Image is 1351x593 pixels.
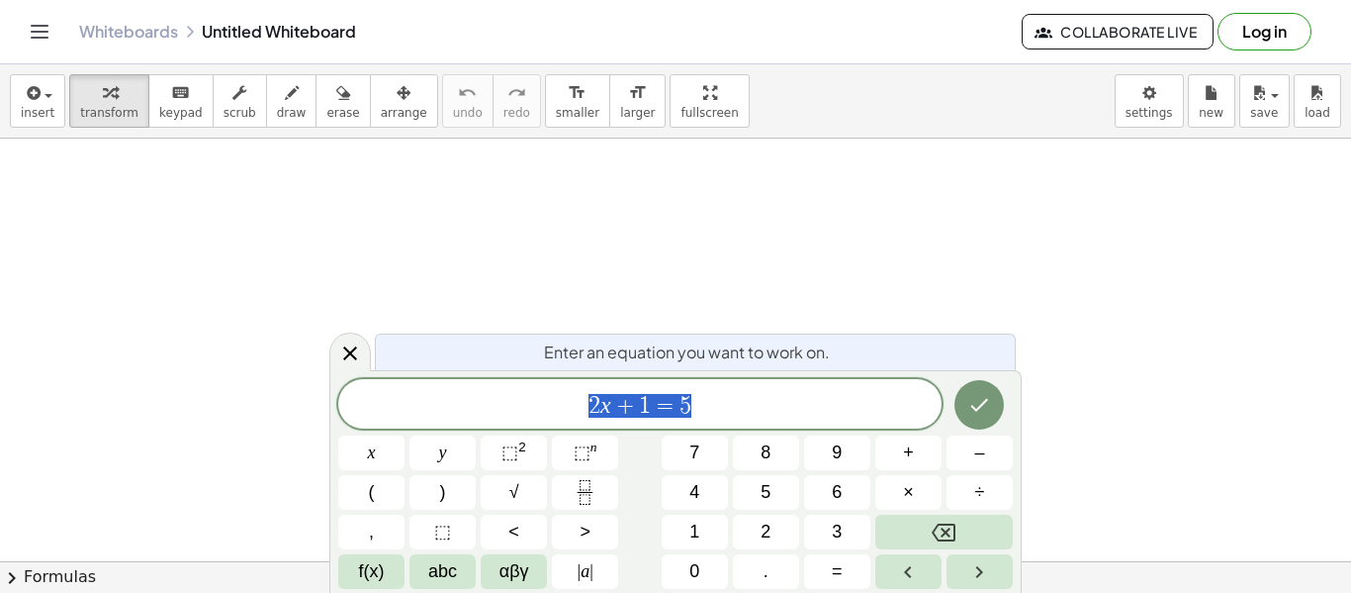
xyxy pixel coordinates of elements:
i: redo [507,81,526,105]
button: load [1294,74,1341,128]
button: Equals [804,554,870,589]
span: Enter an equation you want to work on. [544,341,830,364]
button: erase [315,74,370,128]
button: Minus [946,436,1013,470]
button: fullscreen [670,74,749,128]
button: 7 [662,436,728,470]
button: Log in [1217,13,1311,50]
span: scrub [224,106,256,120]
button: 1 [662,515,728,549]
span: , [369,519,374,545]
i: format_size [628,81,647,105]
span: 3 [832,519,842,545]
button: format_sizesmaller [545,74,610,128]
button: 4 [662,475,728,510]
var: x [600,392,611,418]
sup: n [590,440,597,454]
span: redo [503,106,530,120]
span: ÷ [975,479,985,506]
span: × [903,479,914,506]
button: scrub [213,74,267,128]
button: Right arrow [946,554,1013,589]
button: undoundo [442,74,494,128]
button: Fraction [552,475,618,510]
span: ⬚ [501,443,518,462]
span: < [508,519,519,545]
button: new [1188,74,1235,128]
span: ( [369,479,375,506]
span: . [764,558,768,585]
span: 2 [761,519,770,545]
button: Greek alphabet [481,554,547,589]
span: save [1250,106,1278,120]
span: ⬚ [574,443,590,462]
button: Divide [946,475,1013,510]
span: 9 [832,440,842,466]
button: transform [69,74,149,128]
span: 5 [679,394,691,418]
button: ( [338,475,405,510]
button: format_sizelarger [609,74,666,128]
button: 5 [733,475,799,510]
button: ) [409,475,476,510]
button: Absolute value [552,554,618,589]
button: Toggle navigation [24,16,55,48]
button: Functions [338,554,405,589]
span: arrange [381,106,427,120]
span: – [974,440,984,466]
span: 7 [689,440,699,466]
button: insert [10,74,65,128]
span: load [1305,106,1330,120]
button: Times [875,475,942,510]
button: . [733,554,799,589]
span: > [580,519,590,545]
button: Less than [481,515,547,549]
span: √ [509,479,519,506]
button: Backspace [875,515,1013,549]
span: x [368,440,376,466]
span: undo [453,106,483,120]
span: ⬚ [434,519,451,545]
button: Plus [875,436,942,470]
span: insert [21,106,54,120]
span: + [611,394,640,418]
button: 0 [662,554,728,589]
span: fullscreen [680,106,738,120]
i: keyboard [171,81,190,105]
button: save [1239,74,1290,128]
button: Collaborate Live [1022,14,1214,49]
button: Placeholder [409,515,476,549]
button: Square root [481,475,547,510]
button: 9 [804,436,870,470]
button: x [338,436,405,470]
span: larger [620,106,655,120]
span: 1 [639,394,651,418]
i: format_size [568,81,586,105]
span: ) [440,479,446,506]
span: 6 [832,479,842,506]
button: 8 [733,436,799,470]
span: new [1199,106,1223,120]
button: 3 [804,515,870,549]
span: abc [428,558,457,585]
span: 8 [761,440,770,466]
span: αβγ [499,558,529,585]
button: Greater than [552,515,618,549]
span: 4 [689,479,699,506]
span: | [589,561,593,581]
button: Squared [481,436,547,470]
button: settings [1115,74,1184,128]
span: 5 [761,479,770,506]
span: | [578,561,582,581]
button: Superscript [552,436,618,470]
button: draw [266,74,317,128]
button: , [338,515,405,549]
span: settings [1126,106,1173,120]
span: transform [80,106,138,120]
button: keyboardkeypad [148,74,214,128]
i: undo [458,81,477,105]
span: 0 [689,558,699,585]
span: smaller [556,106,599,120]
sup: 2 [518,440,526,454]
span: Collaborate Live [1038,23,1197,41]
